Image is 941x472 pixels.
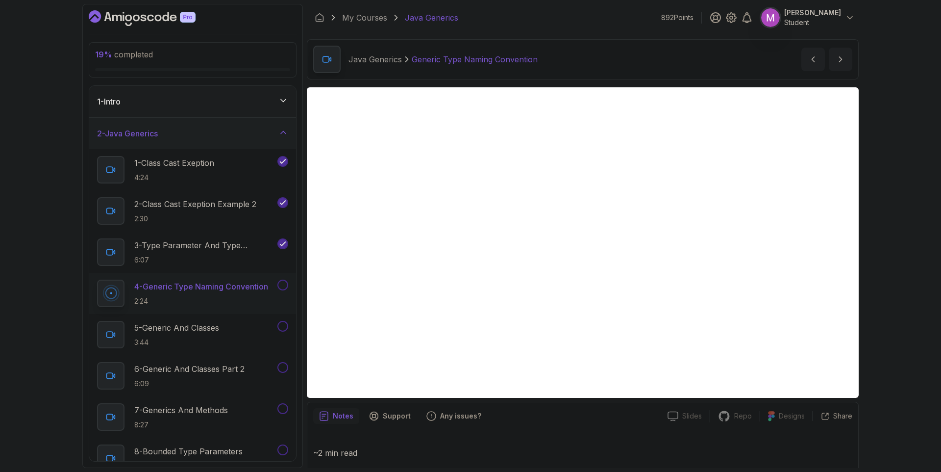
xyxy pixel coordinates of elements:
span: 19 % [95,50,112,59]
p: Support [383,411,411,421]
button: 7-Generics And Methods8:27 [97,403,288,431]
button: notes button [313,408,359,424]
p: Repo [734,411,752,421]
p: Any issues? [440,411,481,421]
p: 4:24 [134,173,214,183]
a: Dashboard [315,13,324,23]
p: 1 - Class Cast Exeption [134,157,214,169]
p: 8:27 [134,420,228,430]
img: user profile image [761,8,780,27]
p: 5 - Generic And Classes [134,322,219,334]
button: 3-Type Parameter And Type Argument6:07 [97,238,288,266]
iframe: 4 - Generic Type Naming Convention [307,87,859,398]
button: user profile image[PERSON_NAME]Student [761,8,855,27]
p: 9:05 [134,461,243,471]
p: 8 - Bounded Type Parameters [134,446,243,457]
button: 1-Class Cast Exeption4:24 [97,156,288,184]
p: Slides [682,411,702,421]
p: 2:24 [134,296,268,306]
p: Java Generics [405,12,458,24]
p: ~2 min read [313,446,852,460]
p: 4 - Generic Type Naming Convention [134,281,268,292]
p: 7 - Generics And Methods [134,404,228,416]
button: 5-Generic And Classes3:44 [97,321,288,348]
button: previous content [801,48,825,71]
span: completed [95,50,153,59]
button: Support button [363,408,417,424]
button: 1-Intro [89,86,296,117]
p: Student [784,18,841,27]
button: Feedback button [421,408,487,424]
p: 6:07 [134,255,275,265]
p: 2 - Class Cast Exeption Example 2 [134,198,256,210]
h3: 1 - Intro [97,96,121,107]
button: 2-Java Generics [89,118,296,149]
p: [PERSON_NAME] [784,8,841,18]
p: Java Generics [348,53,402,65]
p: 6 - Generic And Classes Part 2 [134,363,245,375]
button: 6-Generic And Classes Part 26:09 [97,362,288,390]
p: 3 - Type Parameter And Type Argument [134,239,275,251]
button: next content [829,48,852,71]
p: 3:44 [134,338,219,347]
p: Share [833,411,852,421]
a: Dashboard [89,10,218,26]
p: Generic Type Naming Convention [412,53,538,65]
p: 2:30 [134,214,256,224]
button: Share [813,411,852,421]
h3: 2 - Java Generics [97,128,158,139]
p: 6:09 [134,379,245,389]
button: 4-Generic Type Naming Convention2:24 [97,280,288,307]
a: My Courses [342,12,387,24]
p: Notes [333,411,353,421]
button: 2-Class Cast Exeption Example 22:30 [97,197,288,225]
p: 892 Points [661,13,693,23]
button: 8-Bounded Type Parameters9:05 [97,445,288,472]
p: Designs [779,411,805,421]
